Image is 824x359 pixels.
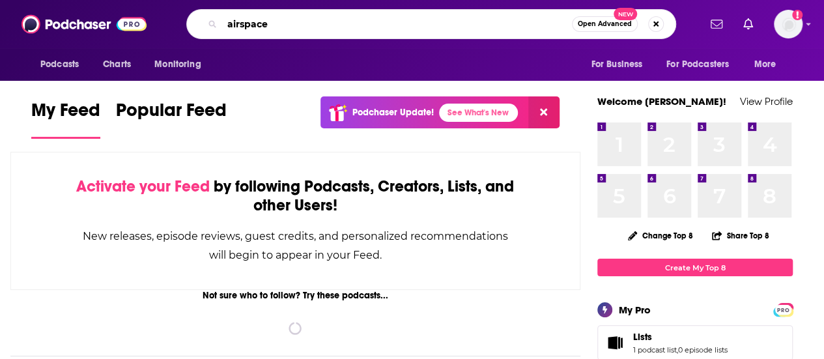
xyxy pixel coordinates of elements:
[774,10,803,38] img: User Profile
[186,9,676,39] div: Search podcasts, credits, & more...
[116,99,227,129] span: Popular Feed
[352,107,434,118] p: Podchaser Update!
[620,227,701,244] button: Change Top 8
[578,21,632,27] span: Open Advanced
[591,55,642,74] span: For Business
[76,177,515,215] div: by following Podcasts, Creators, Lists, and other Users!
[754,55,776,74] span: More
[31,99,100,129] span: My Feed
[711,223,770,248] button: Share Top 8
[145,52,218,77] button: open menu
[666,55,729,74] span: For Podcasters
[10,290,580,301] div: Not sure who to follow? Try these podcasts...
[792,10,803,20] svg: Add a profile image
[103,55,131,74] span: Charts
[31,52,96,77] button: open menu
[658,52,748,77] button: open menu
[21,12,147,36] img: Podchaser - Follow, Share and Rate Podcasts
[572,16,638,32] button: Open AdvancedNew
[439,104,518,122] a: See What's New
[633,331,728,343] a: Lists
[602,334,628,352] a: Lists
[740,95,793,108] a: View Profile
[31,99,100,139] a: My Feed
[705,13,728,35] a: Show notifications dropdown
[614,8,637,20] span: New
[582,52,659,77] button: open menu
[116,99,227,139] a: Popular Feed
[774,10,803,38] button: Show profile menu
[775,305,791,315] span: PRO
[94,52,139,77] a: Charts
[677,345,678,354] span: ,
[154,55,201,74] span: Monitoring
[597,95,726,108] a: Welcome [PERSON_NAME]!
[222,14,572,35] input: Search podcasts, credits, & more...
[619,304,651,316] div: My Pro
[40,55,79,74] span: Podcasts
[597,259,793,276] a: Create My Top 8
[775,304,791,314] a: PRO
[745,52,793,77] button: open menu
[76,177,210,196] span: Activate your Feed
[738,13,758,35] a: Show notifications dropdown
[774,10,803,38] span: Logged in as mdekoning
[633,345,677,354] a: 1 podcast list
[76,227,515,265] div: New releases, episode reviews, guest credits, and personalized recommendations will begin to appe...
[678,345,728,354] a: 0 episode lists
[633,331,652,343] span: Lists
